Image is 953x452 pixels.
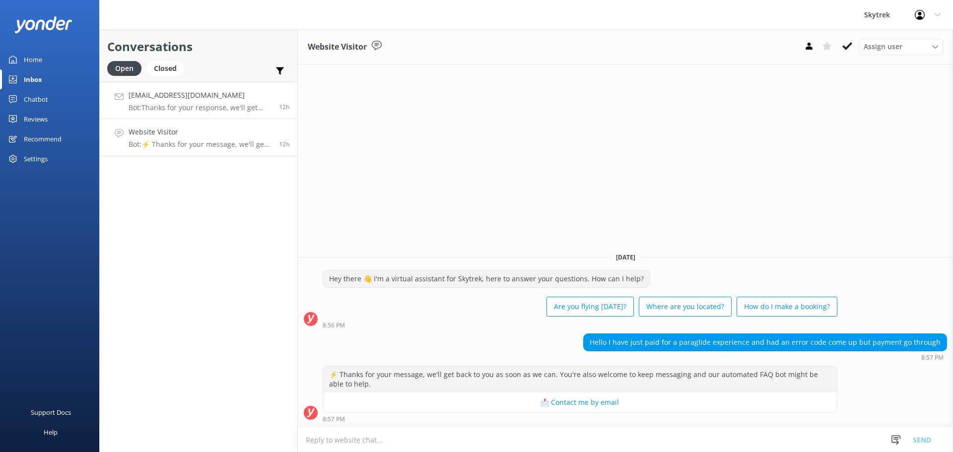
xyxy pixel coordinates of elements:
span: [DATE] [610,253,641,261]
div: Hey there 👋 I'm a virtual assistant for Skytrek, here to answer your questions. How can I help? [323,270,650,287]
div: 08:56pm 14-Aug-2025 (UTC +12:00) Pacific/Auckland [323,322,837,328]
span: 09:00pm 14-Aug-2025 (UTC +12:00) Pacific/Auckland [279,103,290,111]
strong: 8:56 PM [323,323,345,328]
div: Home [24,50,42,69]
h2: Conversations [107,37,290,56]
h4: Website Visitor [129,127,272,137]
div: ⚡ Thanks for your message, we'll get back to you as soon as we can. You're also welcome to keep m... [323,366,837,392]
button: Are you flying [DATE]? [546,297,634,317]
button: 📩 Contact me by email [323,392,837,412]
div: Chatbot [24,89,48,109]
img: yonder-white-logo.png [15,16,72,33]
a: Closed [146,63,189,73]
strong: 8:57 PM [921,355,944,361]
div: Hello I have just paid for a paraglide experience and had an error code come up but payment go th... [584,334,947,351]
a: [EMAIL_ADDRESS][DOMAIN_NAME]Bot:Thanks for your response, we'll get back to you as soon as we can... [100,82,297,119]
div: Help [44,422,58,442]
div: Reviews [24,109,48,129]
a: Open [107,63,146,73]
p: Bot: ⚡ Thanks for your message, we'll get back to you as soon as we can. You're also welcome to k... [129,140,272,149]
div: Recommend [24,129,62,149]
strong: 8:57 PM [323,416,345,422]
div: Assign User [859,39,943,55]
div: 08:57pm 14-Aug-2025 (UTC +12:00) Pacific/Auckland [323,415,837,422]
span: 08:57pm 14-Aug-2025 (UTC +12:00) Pacific/Auckland [279,140,290,148]
div: Settings [24,149,48,169]
div: Open [107,61,141,76]
div: Support Docs [31,402,71,422]
button: Where are you located? [639,297,732,317]
div: 08:57pm 14-Aug-2025 (UTC +12:00) Pacific/Auckland [583,354,947,361]
button: How do I make a booking? [737,297,837,317]
h4: [EMAIL_ADDRESS][DOMAIN_NAME] [129,90,272,101]
span: Assign user [864,41,902,52]
a: Website VisitorBot:⚡ Thanks for your message, we'll get back to you as soon as we can. You're als... [100,119,297,156]
p: Bot: Thanks for your response, we'll get back to you as soon as we can during opening hours. [129,103,272,112]
h3: Website Visitor [308,41,367,54]
div: Closed [146,61,184,76]
div: Inbox [24,69,42,89]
